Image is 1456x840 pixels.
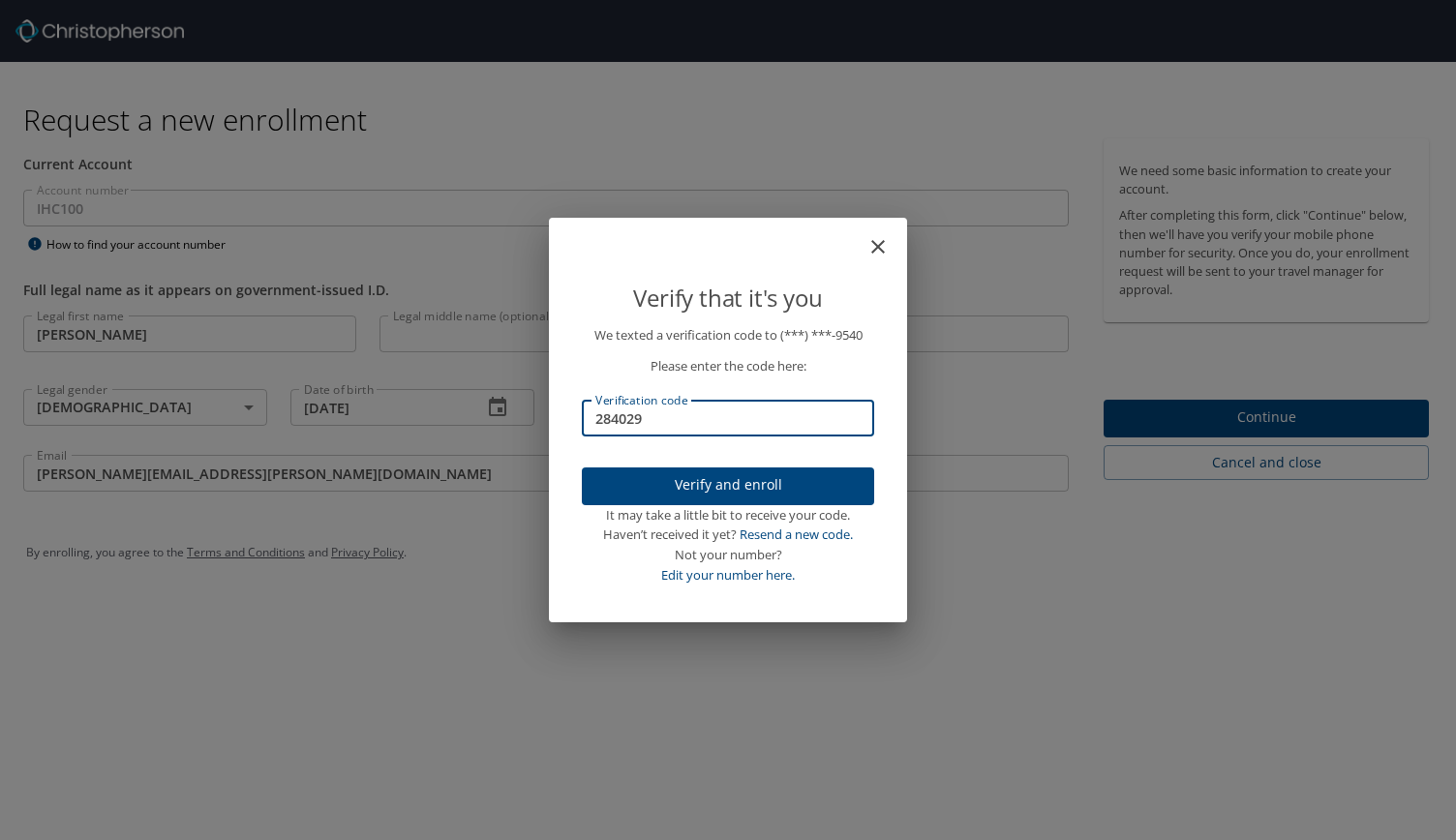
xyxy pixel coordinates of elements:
[582,356,874,376] p: Please enter the code here:
[597,473,859,497] span: Verify and enroll
[740,525,853,543] a: Resend a new code.
[582,525,874,545] div: Haven’t received it yet?
[661,566,795,584] a: Edit your number here.
[582,325,874,345] p: We texted a verification code to (***) ***- 9540
[582,505,874,525] div: It may take a little bit to receive your code.
[582,280,874,316] p: Verify that it's you
[876,225,899,249] button: close
[582,545,874,565] div: Not your number?
[582,467,874,505] button: Verify and enroll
